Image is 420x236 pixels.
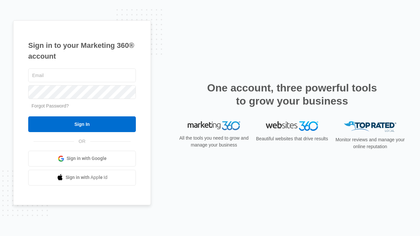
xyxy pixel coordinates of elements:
[177,135,251,148] p: All the tools you need to grow and manage your business
[28,151,136,167] a: Sign in with Google
[28,116,136,132] input: Sign In
[188,121,240,130] img: Marketing 360
[67,155,107,162] span: Sign in with Google
[66,174,108,181] span: Sign in with Apple Id
[255,135,329,142] p: Beautiful websites that drive results
[344,121,396,132] img: Top Rated Local
[205,81,379,108] h2: One account, three powerful tools to grow your business
[28,40,136,62] h1: Sign in to your Marketing 360® account
[333,136,407,150] p: Monitor reviews and manage your online reputation
[28,170,136,186] a: Sign in with Apple Id
[28,69,136,82] input: Email
[74,138,90,145] span: OR
[31,103,69,108] a: Forgot Password?
[266,121,318,131] img: Websites 360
